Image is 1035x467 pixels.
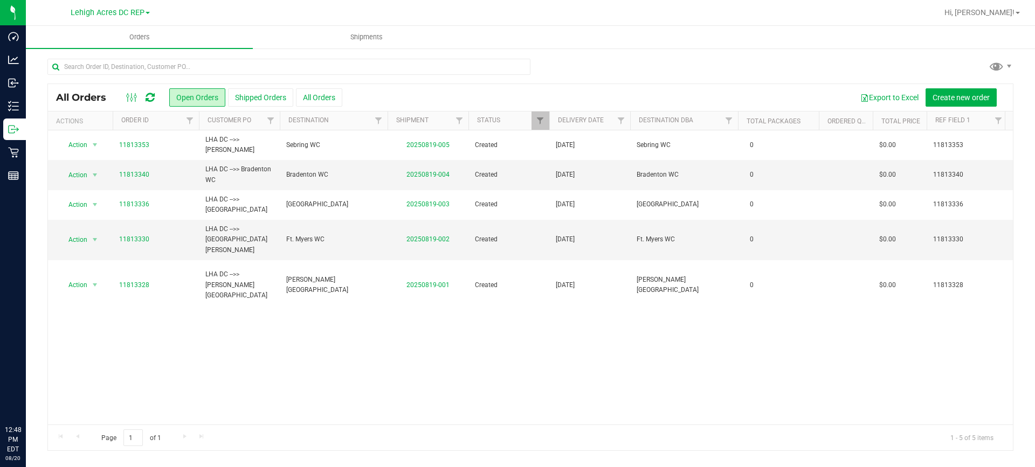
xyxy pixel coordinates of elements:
[881,117,920,125] a: Total Price
[8,54,19,65] inline-svg: Analytics
[556,140,575,150] span: [DATE]
[88,137,102,152] span: select
[5,425,21,454] p: 12:48 PM EDT
[475,140,543,150] span: Created
[56,117,108,125] div: Actions
[59,137,88,152] span: Action
[115,32,164,42] span: Orders
[121,116,149,124] a: Order ID
[88,168,102,183] span: select
[26,26,253,48] a: Orders
[8,78,19,88] inline-svg: Inbound
[935,116,970,124] a: Ref Field 1
[637,199,732,210] span: [GEOGRAPHIC_DATA]
[396,116,429,124] a: Shipment
[744,232,759,247] span: 0
[5,454,21,462] p: 08/20
[477,116,500,124] a: Status
[8,147,19,158] inline-svg: Retail
[933,170,963,180] span: 11813340
[296,88,342,107] button: All Orders
[59,168,88,183] span: Action
[942,429,1002,445] span: 1 - 5 of 5 items
[370,111,388,130] a: Filter
[119,199,149,210] a: 11813336
[556,170,575,180] span: [DATE]
[286,234,381,245] span: Ft. Myers WC
[637,170,732,180] span: Bradenton WC
[205,135,273,155] span: LHA DC -->> [PERSON_NAME]
[286,140,381,150] span: Sebring WC
[169,88,225,107] button: Open Orders
[475,170,543,180] span: Created
[879,170,896,180] span: $0.00
[744,167,759,183] span: 0
[88,232,102,247] span: select
[558,116,604,124] a: Delivery Date
[119,280,149,290] a: 11813328
[747,117,801,125] a: Total Packages
[205,164,273,185] span: LHA DC -->> Bradenton WC
[205,224,273,255] span: LHA DC -->> [GEOGRAPHIC_DATA][PERSON_NAME]
[406,235,450,243] a: 20250819-002
[744,137,759,153] span: 0
[8,170,19,181] inline-svg: Reports
[639,116,693,124] a: Destination DBA
[475,280,543,290] span: Created
[59,232,88,247] span: Action
[933,199,963,210] span: 11813336
[827,117,869,125] a: Ordered qty
[933,140,963,150] span: 11813353
[475,199,543,210] span: Created
[990,111,1008,130] a: Filter
[406,171,450,178] a: 20250819-004
[205,194,273,215] span: LHA DC -->> [GEOGRAPHIC_DATA]
[637,234,732,245] span: Ft. Myers WC
[205,269,273,301] span: LHA DC -->> [PERSON_NAME][GEOGRAPHIC_DATA]
[406,281,450,289] a: 20250819-001
[933,280,963,290] span: 11813328
[556,280,575,290] span: [DATE]
[556,234,575,245] span: [DATE]
[406,141,450,149] a: 20250819-005
[944,8,1015,17] span: Hi, [PERSON_NAME]!
[879,280,896,290] span: $0.00
[286,275,381,295] span: [PERSON_NAME][GEOGRAPHIC_DATA]
[879,199,896,210] span: $0.00
[475,234,543,245] span: Created
[451,111,468,130] a: Filter
[933,93,990,102] span: Create new order
[926,88,997,107] button: Create new order
[228,88,293,107] button: Shipped Orders
[123,429,143,446] input: 1
[879,234,896,245] span: $0.00
[59,197,88,212] span: Action
[11,381,43,413] iframe: Resource center
[119,140,149,150] a: 11813353
[336,32,397,42] span: Shipments
[933,234,963,245] span: 11813330
[208,116,251,124] a: Customer PO
[253,26,480,48] a: Shipments
[744,197,759,212] span: 0
[532,111,549,130] a: Filter
[720,111,738,130] a: Filter
[88,277,102,292] span: select
[637,140,732,150] span: Sebring WC
[119,234,149,245] a: 11813330
[288,116,329,124] a: Destination
[286,170,381,180] span: Bradenton WC
[637,275,732,295] span: [PERSON_NAME][GEOGRAPHIC_DATA]
[119,170,149,180] a: 11813340
[8,31,19,42] inline-svg: Dashboard
[71,8,144,17] span: Lehigh Acres DC REP
[88,197,102,212] span: select
[59,277,88,292] span: Action
[8,101,19,111] inline-svg: Inventory
[879,140,896,150] span: $0.00
[853,88,926,107] button: Export to Excel
[56,92,117,103] span: All Orders
[181,111,199,130] a: Filter
[47,59,530,75] input: Search Order ID, Destination, Customer PO...
[612,111,630,130] a: Filter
